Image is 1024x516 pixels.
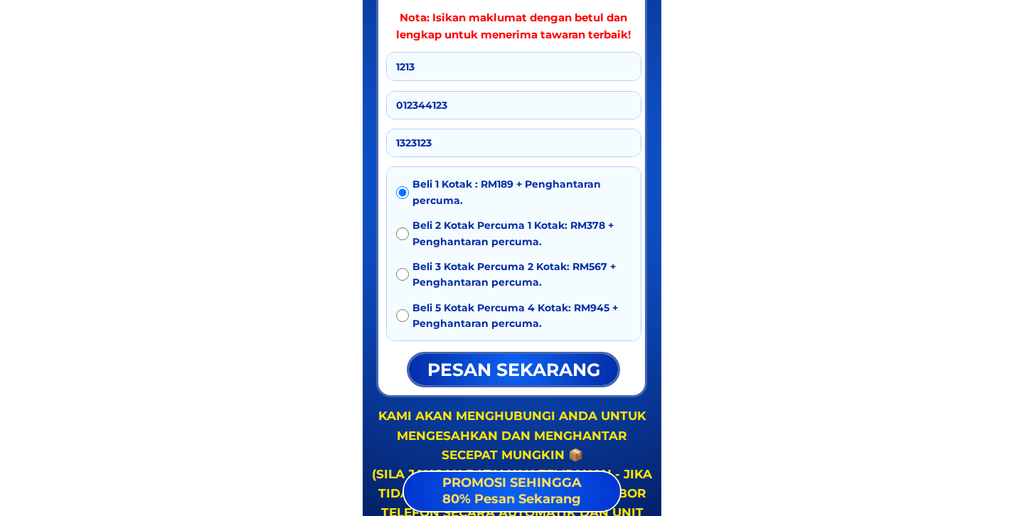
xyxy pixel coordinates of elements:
[393,129,635,156] input: Alamat...
[412,217,631,249] span: Beli 2 Kotak Percuma 1 Kotak: RM378 + Penghantaran percuma.
[393,92,635,119] input: Nombor telefon...
[390,9,636,43] div: Nota: Isikan maklumat dengan betul dan lengkap untuk menerima tawaran terbaik!
[412,300,631,332] span: Beli 5 Kotak Percuma 4 Kotak: RM945 + Penghantaran percuma.
[409,354,619,385] p: pesan sekarang
[442,475,582,507] span: PROMOSI SEHINGGA 80% Pesan Sekarang
[412,176,631,208] span: Beli 1 Kotak : RM189 + Penghantaran percuma.
[412,259,631,291] span: Beli 3 Kotak Percuma 2 Kotak: RM567 + Penghantaran percuma.
[393,53,635,80] input: Nama penuh...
